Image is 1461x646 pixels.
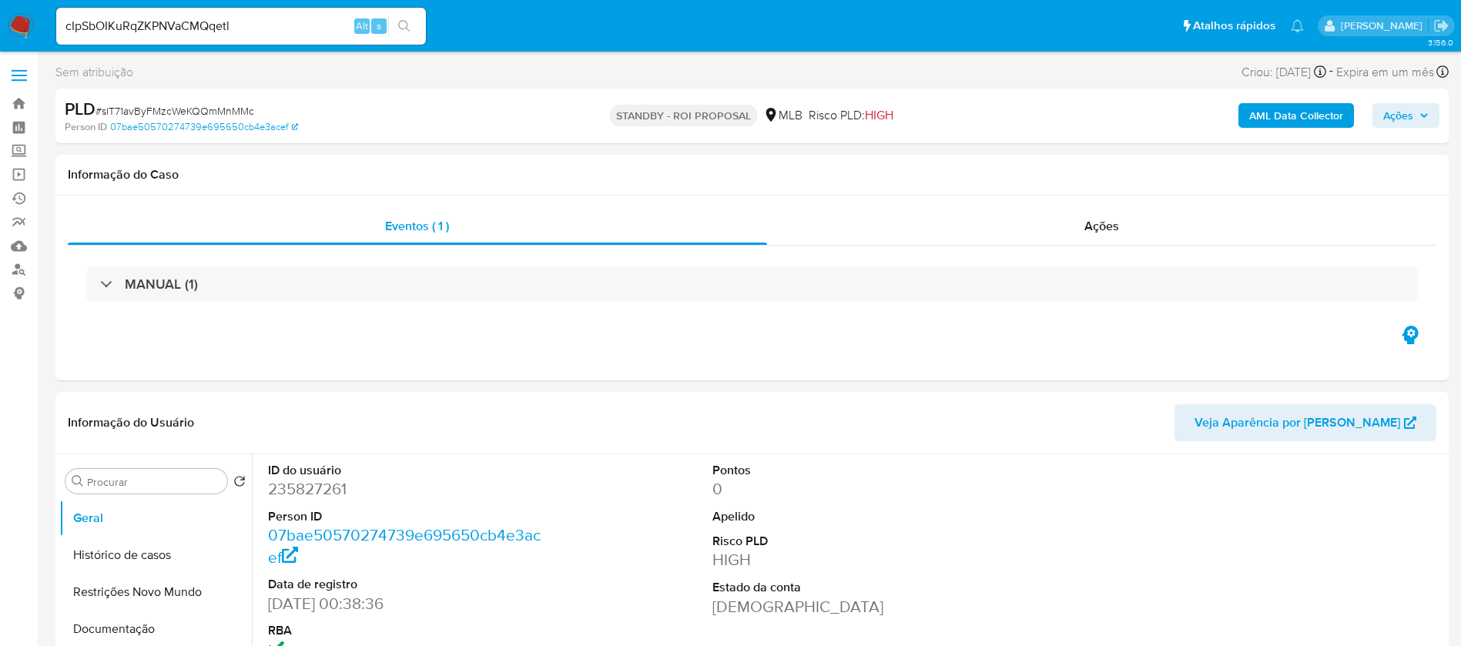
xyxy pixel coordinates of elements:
button: Restrições Novo Mundo [59,574,252,611]
h3: MANUAL (1) [125,276,198,293]
dt: Data de registro [268,576,549,593]
a: 07bae50570274739e695650cb4e3acef [268,524,541,567]
button: search-icon [388,15,420,37]
span: Risco PLD: [809,107,893,124]
div: Criou: [DATE] [1242,62,1326,82]
span: Ações [1383,103,1413,128]
h1: Informação do Caso [68,167,1436,182]
span: # slT71avByFMzcWeKQQmMnMMc [96,103,254,119]
dd: [DATE] 00:38:36 [268,593,549,614]
b: Person ID [65,120,107,134]
span: Alt [356,18,368,33]
dd: [DEMOGRAPHIC_DATA] [712,596,994,618]
button: Histórico de casos [59,537,252,574]
dd: 0 [712,478,994,500]
button: Procurar [72,475,84,487]
a: Sair [1433,18,1449,34]
input: Procurar [87,475,221,489]
p: STANDBY - ROI PROPOSAL [610,105,757,126]
span: Sem atribuição [55,64,133,81]
button: Retornar ao pedido padrão [233,475,246,492]
dt: ID do usuário [268,462,549,479]
p: renata.fdelgado@mercadopago.com.br [1341,18,1428,33]
dt: Estado da conta [712,579,994,596]
dt: Risco PLD [712,533,994,550]
div: MLB [763,107,803,124]
span: s [377,18,381,33]
dd: HIGH [712,549,994,571]
dt: Pontos [712,462,994,479]
a: Notificações [1291,19,1304,32]
div: MANUAL (1) [86,266,1418,302]
b: PLD [65,96,96,121]
span: Atalhos rápidos [1193,18,1275,34]
span: Veja Aparência por [PERSON_NAME] [1195,404,1400,441]
span: HIGH [865,106,893,124]
b: AML Data Collector [1249,103,1343,128]
a: 07bae50570274739e695650cb4e3acef [110,120,298,134]
dt: Apelido [712,508,994,525]
dd: 235827261 [268,478,549,500]
dt: Person ID [268,508,549,525]
input: Pesquise usuários ou casos... [56,16,426,36]
dt: RBA [268,622,549,639]
button: Geral [59,500,252,537]
h1: Informação do Usuário [68,415,194,430]
button: Veja Aparência por [PERSON_NAME] [1174,404,1436,441]
button: AML Data Collector [1238,103,1354,128]
span: Expira em um mês [1336,64,1434,81]
button: Ações [1372,103,1439,128]
span: - [1329,62,1333,82]
span: Eventos ( 1 ) [385,217,449,235]
span: Ações [1084,217,1119,235]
